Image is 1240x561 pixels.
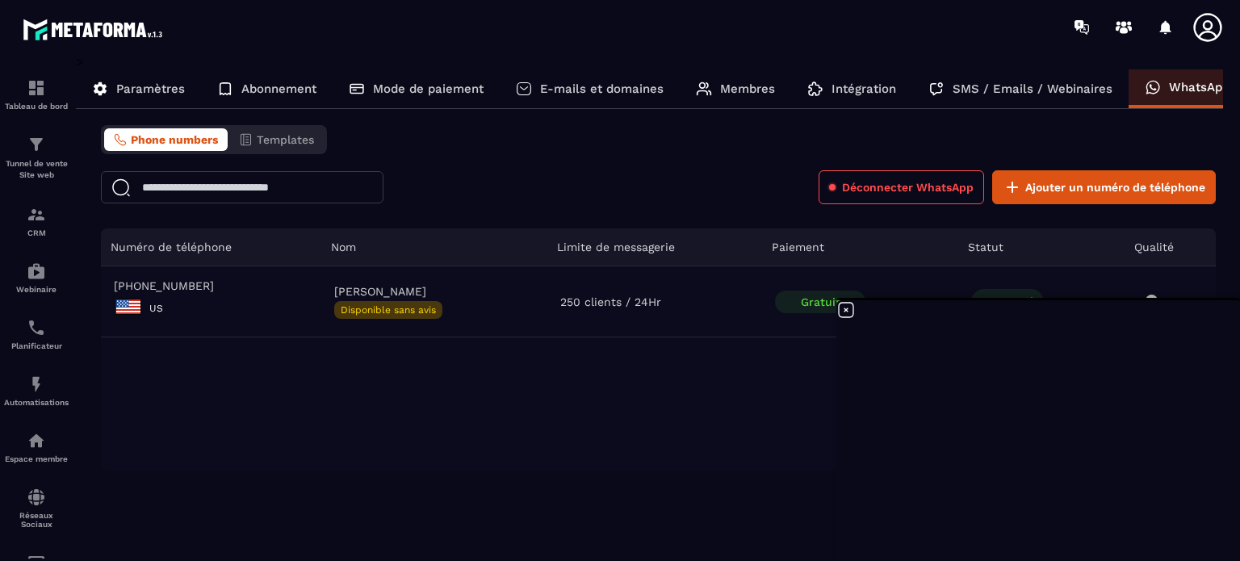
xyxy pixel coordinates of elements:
a: formationformationTableau de bord [4,66,69,123]
th: Numéro de téléphone [101,228,321,266]
p: Planificateur [4,341,69,350]
p: Webinaire [4,285,69,294]
p: SMS / Emails / Webinaires [953,82,1112,96]
span: Disponible sans avis [334,301,442,319]
img: automations [27,375,46,394]
img: formation [27,78,46,98]
img: scheduler [27,318,46,337]
img: Flag [114,292,143,321]
a: social-networksocial-networkRéseaux Sociaux [4,475,69,541]
a: schedulerschedulerPlanificateur [4,306,69,362]
p: Tunnel de vente Site web [4,158,69,181]
span: [PHONE_NUMBER] [114,279,308,292]
a: automationsautomationsEspace membre [4,419,69,475]
p: Automatisations [4,398,69,407]
img: automations [27,262,46,281]
p: Intégration [832,82,896,96]
a: automationsautomationsAutomatisations [4,362,69,419]
button: Templates [229,128,324,151]
p: CRM [4,228,69,237]
img: social-network [27,488,46,507]
th: Qualité [1125,228,1216,266]
img: formation [27,135,46,154]
p: Réseaux Sociaux [4,511,69,529]
a: formationformationTunnel de vente Site web [4,123,69,193]
td: [PERSON_NAME] [321,266,547,337]
p: Tableau de bord [4,102,69,111]
p: Espace membre [4,454,69,463]
th: Statut [958,228,1125,266]
p: Abonnement [241,82,316,96]
th: Paiement [762,228,958,266]
p: E-mails et domaines [540,82,664,96]
span: Connecté [971,289,1044,315]
img: automations [27,431,46,450]
span: Phone numbers [131,133,218,146]
button: Phone numbers [104,128,228,151]
p: Paramètres [116,82,185,96]
span: Ajouter un numéro de téléphone [1025,179,1205,195]
th: Limite de messagerie [547,228,762,266]
img: logo [23,15,168,44]
button: Ajouter un numéro de téléphone [992,170,1216,204]
p: Membres [720,82,775,96]
td: 250 clients / 24Hr [547,266,762,337]
div: > [76,54,1224,471]
p: WhatsApp [1169,80,1230,94]
a: formationformationCRM [4,193,69,249]
span: Déconnecter WhatsApp [842,179,974,195]
img: formation [27,205,46,224]
span: US [149,303,163,314]
a: automationsautomationsWebinaire [4,249,69,306]
p: Mode de paiement [373,82,484,96]
th: Nom [321,228,547,266]
span: Templates [257,133,314,146]
button: Déconnecter WhatsApp [819,170,984,204]
div: Gratuit [775,291,865,313]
